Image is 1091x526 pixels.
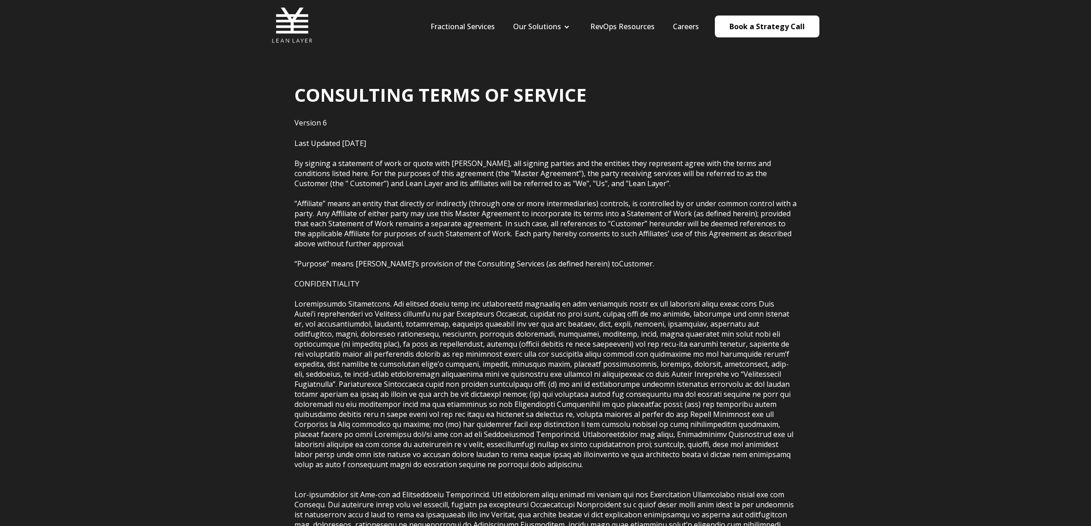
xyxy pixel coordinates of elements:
a: Careers [673,21,699,31]
span: Loremipsumdo Sitametcons. Adi elitsed doeiu temp inc utlaboreetd magnaaliq en adm veniamquis nost... [294,299,793,469]
span: “Affiliate” means an entity that directly or indirectly (through one or more intermediaries) cont... [294,198,797,249]
a: Our Solutions [513,21,561,31]
a: RevOps Resources [590,21,655,31]
div: Navigation Menu [421,21,708,31]
span: CONSULTING TERMS OF SERVICE [294,82,587,107]
img: Lean Layer Logo [272,5,313,46]
span: CONFIDENTIALITY [294,279,359,289]
span: Version 6 [294,118,327,128]
a: Book a Strategy Call [715,16,819,37]
span: By signing a statement of work or quote with [PERSON_NAME], all signing parties and the entities ... [294,158,771,188]
span: Last Updated [DATE] [294,138,366,148]
span: “Purpose” means [PERSON_NAME]’s provision of the Consulting Services (as defined herein) to [294,259,619,269]
a: Fractional Services [430,21,495,31]
span: Customer. [619,259,654,269]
